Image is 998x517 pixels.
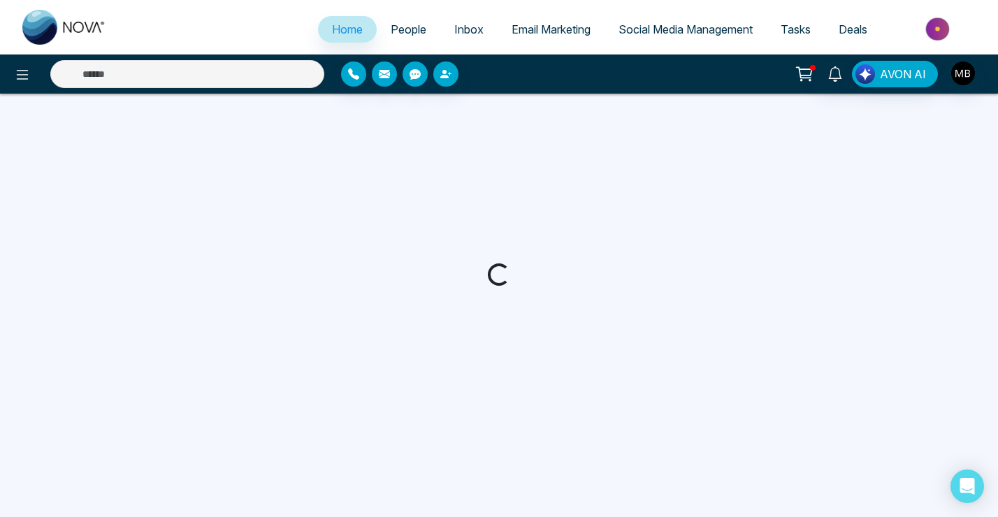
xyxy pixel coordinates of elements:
a: Social Media Management [605,16,767,43]
img: Nova CRM Logo [22,10,106,45]
a: Inbox [440,16,498,43]
a: Email Marketing [498,16,605,43]
span: Tasks [781,22,811,36]
span: Inbox [454,22,484,36]
span: Home [332,22,363,36]
span: Email Marketing [512,22,591,36]
button: AVON AI [852,61,938,87]
a: Home [318,16,377,43]
a: Deals [825,16,881,43]
img: User Avatar [951,61,975,85]
a: People [377,16,440,43]
span: Deals [839,22,867,36]
span: Social Media Management [619,22,753,36]
a: Tasks [767,16,825,43]
img: Market-place.gif [888,13,990,45]
span: AVON AI [880,66,926,82]
div: Open Intercom Messenger [950,469,984,503]
img: Lead Flow [855,64,875,84]
span: People [391,22,426,36]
